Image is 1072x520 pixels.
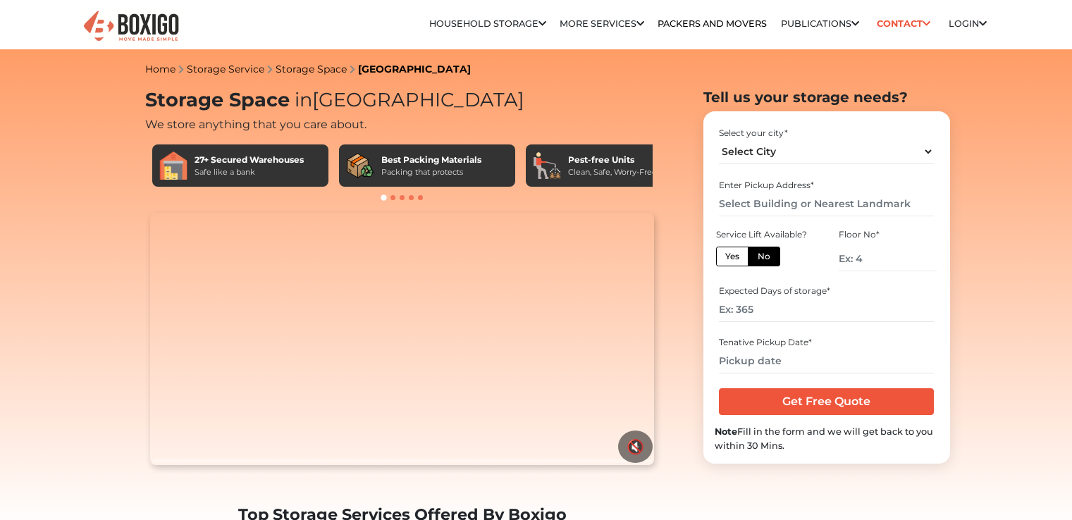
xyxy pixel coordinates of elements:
[839,247,936,271] input: Ex: 4
[145,63,175,75] a: Home
[568,154,657,166] div: Pest-free Units
[719,388,934,415] input: Get Free Quote
[719,297,934,322] input: Ex: 365
[781,18,859,29] a: Publications
[195,154,304,166] div: 27+ Secured Warehouses
[703,89,950,106] h2: Tell us your storage needs?
[187,63,264,75] a: Storage Service
[150,213,654,465] video: Your browser does not support the video tag.
[715,426,737,437] b: Note
[748,247,780,266] label: No
[719,192,934,216] input: Select Building or Nearest Landmark
[873,13,935,35] a: Contact
[195,166,304,178] div: Safe like a bank
[716,228,813,241] div: Service Lift Available?
[658,18,767,29] a: Packers and Movers
[719,179,934,192] div: Enter Pickup Address
[82,9,180,44] img: Boxigo
[949,18,987,29] a: Login
[145,89,660,112] h1: Storage Space
[719,285,934,297] div: Expected Days of storage
[295,88,312,111] span: in
[839,228,936,241] div: Floor No
[381,166,481,178] div: Packing that protects
[568,166,657,178] div: Clean, Safe, Worry-Free
[719,127,934,140] div: Select your city
[381,154,481,166] div: Best Packing Materials
[290,88,524,111] span: [GEOGRAPHIC_DATA]
[429,18,546,29] a: Household Storage
[533,151,561,180] img: Pest-free Units
[719,336,934,349] div: Tenative Pickup Date
[145,118,366,131] span: We store anything that you care about.
[276,63,347,75] a: Storage Space
[719,349,934,373] input: Pickup date
[346,151,374,180] img: Best Packing Materials
[159,151,187,180] img: 27+ Secured Warehouses
[715,425,939,452] div: Fill in the form and we will get back to you within 30 Mins.
[560,18,644,29] a: More services
[716,247,748,266] label: Yes
[358,63,471,75] a: [GEOGRAPHIC_DATA]
[618,431,653,463] button: 🔇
